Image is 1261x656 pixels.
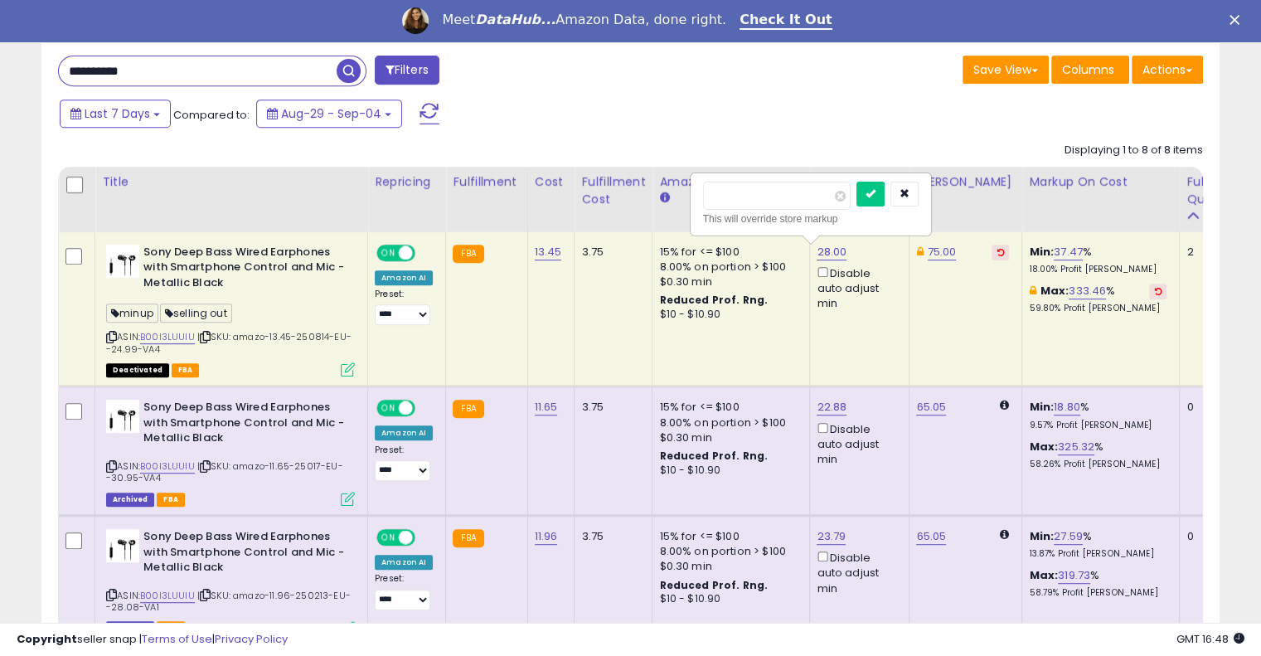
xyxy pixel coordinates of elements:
div: 3.75 [581,400,639,415]
button: Actions [1132,56,1203,84]
a: 319.73 [1058,567,1090,584]
span: Columns [1062,61,1114,78]
button: Aug-29 - Sep-04 [256,100,402,128]
div: 3.75 [581,245,639,260]
div: Amazon AI [375,425,433,440]
div: Displaying 1 to 8 of 8 items [1065,143,1203,158]
span: Last 7 Days [85,105,150,122]
div: Disable auto adjust min [817,420,896,468]
div: 8.00% on portion > $100 [659,260,797,275]
div: % [1029,284,1166,314]
div: 3.75 [581,529,639,544]
p: 58.79% Profit [PERSON_NAME] [1029,587,1166,599]
b: Reduced Prof. Rng. [659,449,768,463]
img: 31XPoL0pF9L._SL40_.jpg [106,400,139,433]
a: 65.05 [916,399,946,415]
img: 31XPoL0pF9L._SL40_.jpg [106,529,139,562]
div: Markup on Cost [1029,173,1172,191]
div: Preset: [375,445,433,482]
small: FBA [453,400,483,418]
div: Disable auto adjust min [817,264,896,312]
b: Max: [1029,567,1058,583]
span: 2025-09-12 16:48 GMT [1176,631,1244,647]
div: % [1029,245,1166,275]
b: Max: [1029,439,1058,454]
div: % [1029,529,1166,560]
b: Min: [1029,399,1054,415]
b: Sony Deep Bass Wired Earphones with Smartphone Control and Mic - Metallic Black [143,529,345,580]
div: $0.30 min [659,559,797,574]
b: Max: [1040,283,1069,299]
p: 13.87% Profit [PERSON_NAME] [1029,548,1166,560]
div: Preset: [375,573,433,610]
div: This will override store markup [703,211,919,227]
div: ASIN: [106,400,355,504]
a: 22.88 [817,399,846,415]
strong: Copyright [17,631,77,647]
small: FBA [453,529,483,547]
div: Amazon AI [375,555,433,570]
div: 2 [1186,245,1238,260]
p: 59.80% Profit [PERSON_NAME] [1029,303,1166,314]
div: Title [102,173,361,191]
span: | SKU: amazo-13.45-250814-EU--24.99-VA4 [106,330,352,355]
div: $0.30 min [659,275,797,289]
button: Save View [963,56,1049,84]
button: Columns [1051,56,1129,84]
div: $10 - $10.90 [659,464,797,478]
span: ON [378,401,399,415]
div: Preset: [375,289,433,326]
a: 325.32 [1058,439,1094,455]
a: B00I3LUUIU [140,330,195,344]
div: Cost [535,173,568,191]
a: 333.46 [1069,283,1106,299]
div: 0 [1186,400,1238,415]
a: Terms of Use [142,631,212,647]
div: 15% for <= $100 [659,245,797,260]
span: selling out [160,304,232,323]
span: OFF [413,401,439,415]
a: 75.00 [928,244,957,260]
div: seller snap | | [17,632,288,648]
a: 65.05 [916,528,946,545]
span: FBA [172,363,200,377]
div: [PERSON_NAME] [916,173,1015,191]
div: Close [1229,15,1246,25]
span: ON [378,245,399,260]
span: OFF [413,245,439,260]
a: 13.45 [535,244,562,260]
b: Sony Deep Bass Wired Earphones with Smartphone Control and Mic - Metallic Black [143,245,345,295]
a: 23.79 [817,528,846,545]
div: Fulfillment Cost [581,173,645,208]
span: ON [378,531,399,545]
div: 15% for <= $100 [659,529,797,544]
div: Amazon AI [375,270,433,285]
img: Profile image for Georgie [402,7,429,34]
a: 11.96 [535,528,558,545]
div: ASIN: [106,245,355,376]
a: 27.59 [1054,528,1083,545]
a: Privacy Policy [215,631,288,647]
div: ASIN: [106,529,355,634]
div: Fulfillable Quantity [1186,173,1244,208]
div: $10 - $10.90 [659,592,797,606]
div: Amazon Fees [659,173,803,191]
b: Min: [1029,528,1054,544]
b: Reduced Prof. Rng. [659,293,768,307]
p: 9.57% Profit [PERSON_NAME] [1029,420,1166,431]
th: The percentage added to the cost of goods (COGS) that forms the calculator for Min & Max prices. [1022,167,1180,232]
a: B00I3LUUIU [140,589,195,603]
div: Disable auto adjust min [817,548,896,596]
b: Reduced Prof. Rng. [659,578,768,592]
div: 8.00% on portion > $100 [659,415,797,430]
i: DataHub... [475,12,555,27]
p: 58.26% Profit [PERSON_NAME] [1029,459,1166,470]
a: Check It Out [740,12,832,30]
div: 8.00% on portion > $100 [659,544,797,559]
span: minup [106,304,158,323]
img: 31XPoL0pF9L._SL40_.jpg [106,245,139,278]
small: FBA [453,245,483,263]
span: Aug-29 - Sep-04 [281,105,381,122]
a: B00I3LUUIU [140,459,195,474]
div: % [1029,400,1166,430]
